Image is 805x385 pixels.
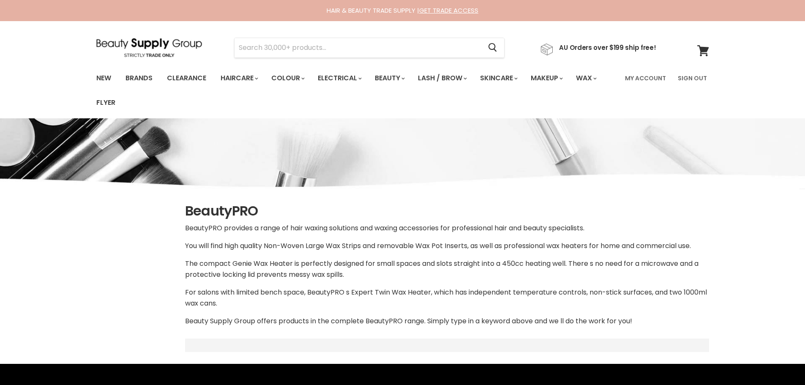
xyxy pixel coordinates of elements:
a: Skincare [474,69,523,87]
p: The compact Genie Wax Heater is perfectly designed for small spaces and slots straight into a 450... [185,258,709,280]
a: Electrical [311,69,367,87]
a: Flyer [90,94,122,112]
p: For salons with limited bench space, BeautyPRO s Expert Twin Wax Heater, which has independent te... [185,287,709,309]
div: HAIR & BEAUTY TRADE SUPPLY | [86,6,720,15]
a: Clearance [161,69,213,87]
iframe: Gorgias live chat messenger [763,345,797,377]
a: Colour [265,69,310,87]
a: Sign Out [673,69,712,87]
a: Wax [570,69,602,87]
a: Brands [119,69,159,87]
ul: Main menu [90,66,620,115]
button: Search [482,38,504,57]
p: BeautyPRO provides a range of hair waxing solutions and waxing accessories for professional hair ... [185,223,709,234]
a: Beauty [368,69,410,87]
form: Product [234,38,505,58]
a: Lash / Brow [412,69,472,87]
a: GET TRADE ACCESS [419,6,478,15]
p: You will find high quality Non-Woven Large Wax Strips and removable Wax Pot Inserts, as well as p... [185,240,709,251]
h1: BeautyPRO [185,202,709,220]
a: Makeup [524,69,568,87]
a: My Account [620,69,671,87]
a: New [90,69,117,87]
nav: Main [86,66,720,115]
a: Haircare [214,69,263,87]
div: Beauty Supply Group offers products in the complete BeautyPRO range. Simply type in a keyword abo... [185,223,709,327]
input: Search [235,38,482,57]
